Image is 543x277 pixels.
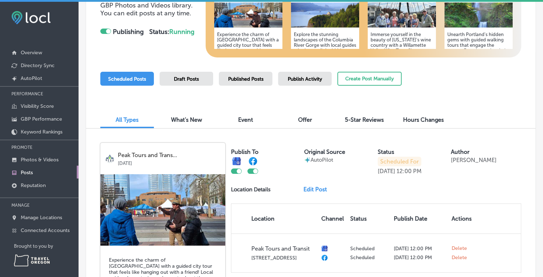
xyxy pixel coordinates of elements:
p: [STREET_ADDRESS] [251,255,316,261]
p: Peak Tours and Transit [251,245,316,252]
p: Reputation [21,182,46,188]
span: Hours Changes [403,116,444,123]
img: fda3e92497d09a02dc62c9cd864e3231.png [11,11,51,24]
p: [DATE] [118,158,220,166]
th: Status [347,204,391,233]
p: Manage Locations [21,215,62,221]
th: Actions [449,204,474,233]
p: Scheduled [350,246,388,252]
p: Overview [21,50,42,56]
p: [DATE] [378,168,395,175]
p: [PERSON_NAME] [451,157,497,163]
span: 5-Star Reviews [345,116,384,123]
p: AutoPilot [311,157,333,163]
img: 1a7386de-24e5-4375-9588-19c04de572f338bdfb5d-bd44-4524-9025-f311fd13bc15.jpg [100,174,225,246]
img: 1a7386de-24e5-4375-9588-19c04de572f338bdfb5d-bd44-4524-9025-f311fd13bc15.jpg [214,2,282,27]
p: Photos & Videos [21,157,59,163]
span: Offer [298,116,312,123]
h5: Immerse yourself in the beauty of [US_STATE]'s wine country with a Willamette Valley Wine Tour. S... [371,32,433,112]
span: Delete [452,245,467,252]
label: Original Source [304,148,345,155]
p: Visibility Score [21,103,54,109]
strong: Publishing [113,28,144,36]
p: [DATE] 12:00 PM [394,246,446,252]
h5: Explore the stunning landscapes of the Columbia River Gorge with local guides who know all the hi... [294,32,356,112]
img: autopilot-icon [304,157,311,163]
span: What's New [171,116,202,123]
span: All Types [116,116,139,123]
span: You can edit posts at any time. [100,9,191,17]
p: 12:00 PM [397,168,422,175]
img: 171271699310aeaa3f-80ef-4910-9ae9-972b391019f8_2024-04-09.jpg [291,2,359,27]
label: Status [378,148,394,155]
span: Published Posts [228,76,263,82]
h5: Experience the charm of [GEOGRAPHIC_DATA] with a guided city tour that feels like hanging out wit... [217,32,280,112]
h5: Unearth Portland's hidden gems with guided walking tours that engage the senses. Experience the c... [447,32,510,112]
p: AutoPilot [21,75,42,81]
p: [DATE] 12:00 PM [394,255,446,261]
th: Channel [318,204,347,233]
p: Directory Sync [21,62,55,69]
p: Posts [21,170,33,176]
span: Event [238,116,253,123]
span: Delete [452,255,467,261]
img: 1696474021f0db35fe-40de-492d-b438-c1308c746c20_2023-10-04.jpg [444,2,513,27]
p: Connected Accounts [21,227,70,233]
img: 1756577585fa028c64-0169-4a9f-8538-780405b6dcd4_2025-08-30.jpg [368,2,436,27]
span: Publish Activity [288,76,322,82]
a: Edit Post [303,186,333,193]
span: Draft Posts [174,76,199,82]
button: Create Post Manually [337,72,402,86]
p: Keyword Rankings [21,129,62,135]
img: logo [105,154,114,163]
p: Peak Tours and Trans... [118,152,220,158]
p: GBP Performance [21,116,62,122]
label: Publish To [231,148,258,155]
p: Brought to you by [14,243,79,249]
span: Scheduled Posts [108,76,146,82]
span: Running [169,28,195,36]
strong: Status: [149,28,195,36]
th: Location [231,204,318,233]
p: Location Details [231,186,271,193]
p: Scheduled For [378,157,421,166]
th: Publish Date [391,204,449,233]
p: Scheduled [350,255,388,261]
label: Author [451,148,469,155]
